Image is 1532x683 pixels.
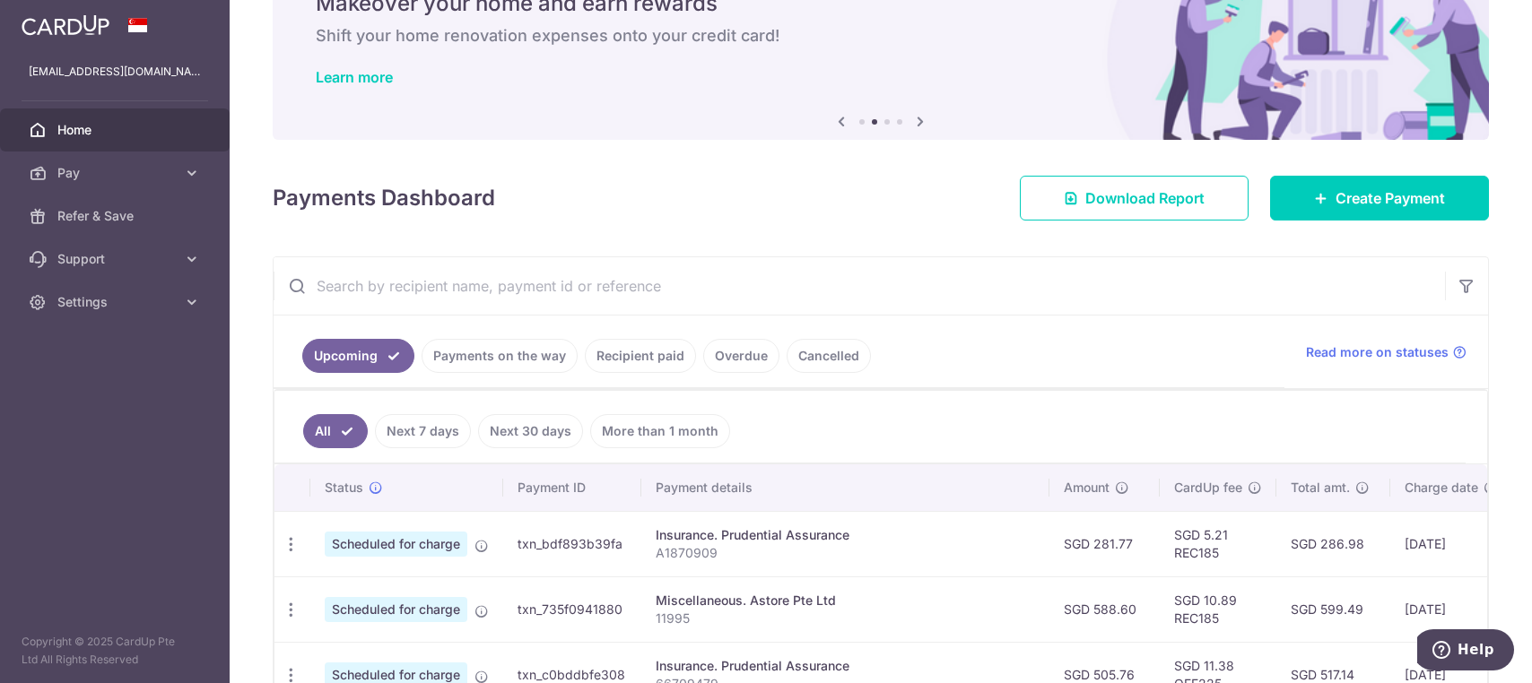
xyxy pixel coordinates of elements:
div: Insurance. Prudential Assurance [656,657,1035,675]
span: Status [325,479,363,497]
span: Download Report [1085,187,1205,209]
span: Total amt. [1291,479,1350,497]
span: Amount [1064,479,1110,497]
p: A1870909 [656,544,1035,562]
span: Support [57,250,176,268]
td: SGD 588.60 [1049,576,1160,642]
img: CardUp [22,14,109,36]
a: Learn more [316,68,393,86]
th: Payment details [641,464,1049,511]
a: Overdue [703,339,779,373]
td: SGD 10.89 REC185 [1160,576,1276,642]
div: Miscellaneous. Astore Pte Ltd [656,592,1035,610]
span: Settings [57,293,176,311]
td: [DATE] [1390,576,1512,642]
td: SGD 286.98 [1276,511,1390,576]
p: 11995 [656,610,1035,627]
div: Insurance. Prudential Assurance [656,526,1035,544]
a: More than 1 month [590,414,730,448]
span: Pay [57,164,176,182]
span: Scheduled for charge [325,597,467,622]
td: txn_bdf893b39fa [503,511,641,576]
td: [DATE] [1390,511,1512,576]
a: Create Payment [1270,176,1489,220]
h4: Payments Dashboard [273,182,495,214]
td: txn_735f0941880 [503,576,641,642]
span: Create Payment [1336,187,1445,209]
a: Download Report [1020,176,1249,220]
a: Upcoming [302,339,414,373]
a: Recipient paid [585,339,696,373]
span: CardUp fee [1174,479,1242,497]
span: Read more on statuses [1306,343,1449,361]
td: SGD 599.49 [1276,576,1390,642]
a: Payments on the way [422,339,578,373]
a: Read more on statuses [1306,343,1467,361]
iframe: Opens a widget where you can find more information [1417,629,1514,674]
p: [EMAIL_ADDRESS][DOMAIN_NAME] [29,63,201,81]
a: Cancelled [787,339,871,373]
a: All [303,414,368,448]
input: Search by recipient name, payment id or reference [274,257,1445,315]
span: Charge date [1405,479,1478,497]
a: Next 7 days [375,414,471,448]
td: SGD 281.77 [1049,511,1160,576]
h6: Shift your home renovation expenses onto your credit card! [316,25,1446,47]
a: Next 30 days [478,414,583,448]
td: SGD 5.21 REC185 [1160,511,1276,576]
th: Payment ID [503,464,641,511]
span: Home [57,121,176,139]
span: Scheduled for charge [325,532,467,557]
span: Refer & Save [57,207,176,225]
